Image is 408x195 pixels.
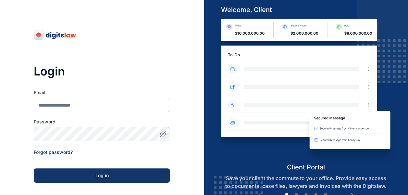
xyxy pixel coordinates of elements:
[34,168,170,183] button: Log in
[216,19,396,163] img: client-portal
[44,172,160,179] div: Log in
[34,119,170,125] label: Password
[216,5,396,14] h5: welcome, client
[216,174,396,190] p: Save your client the commute to your office. Provide easy access to documents, case files, lawyer...
[34,89,170,96] label: Email
[34,30,77,40] img: digitslaw-logo
[34,65,170,78] h3: Login
[34,149,73,155] a: Forgot password?
[216,163,396,172] h5: client portal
